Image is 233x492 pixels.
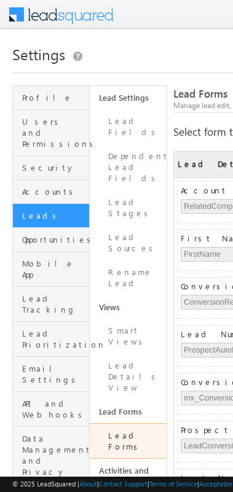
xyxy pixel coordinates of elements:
[22,398,86,420] span: API and Webhooks
[22,116,86,149] span: Users and Permissions
[13,252,89,287] a: Mobile App
[90,400,167,423] a: Lead Forms
[99,480,148,488] a: Contact Support
[13,86,89,110] a: Profile
[90,190,167,225] a: Lead Stages
[13,228,89,252] a: Opportunities
[13,156,89,180] a: Security
[90,86,167,109] a: Lead Settings
[90,423,167,459] a: Lead Forms
[13,322,89,357] a: Lead Prioritization
[90,144,167,190] a: Dependent Lead Fields
[90,295,167,319] a: Views
[13,287,89,322] a: Lead Tracking
[22,258,86,280] span: Mobile App
[79,480,97,488] a: About
[90,109,167,144] a: Lead Fields
[149,480,197,488] a: Terms of Service
[22,293,86,315] span: Lead Tracking
[90,225,167,260] a: Lead Sources
[22,162,86,173] span: Security
[22,92,86,103] span: Profile
[13,110,89,156] a: Users and Permissions
[90,260,167,295] a: Rename Lead
[90,354,167,400] a: Lead Details View
[13,204,89,228] a: Leads
[22,363,86,385] span: Email Settings
[13,357,89,392] a: Email Settings
[22,328,86,350] span: Lead Prioritization
[173,87,227,101] span: Lead Forms
[22,234,86,245] span: Opportunities
[13,427,89,484] a: Data Management and Privacy
[13,392,89,427] a: API and Webhooks
[12,44,65,64] span: Settings
[13,180,89,204] a: Accounts
[22,186,86,197] span: Accounts
[90,319,167,354] a: Smart Views
[22,210,86,221] span: Leads
[22,433,86,477] span: Data Management and Privacy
